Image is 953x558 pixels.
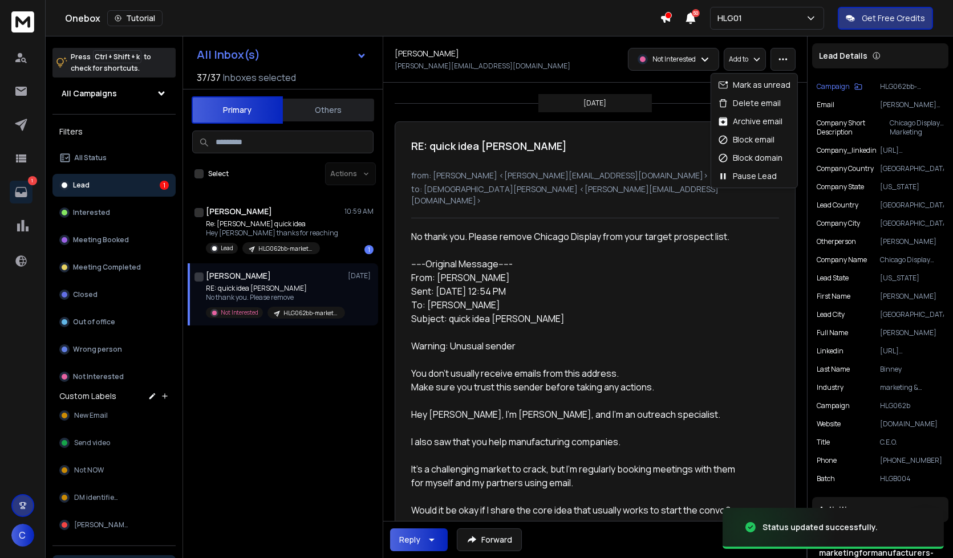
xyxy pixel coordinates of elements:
p: [URL][DOMAIN_NAME][PERSON_NAME] [880,347,944,356]
p: otherperson [817,237,856,246]
span: Ctrl + Shift + k [93,50,141,63]
p: to: [DEMOGRAPHIC_DATA][PERSON_NAME] <[PERSON_NAME][EMAIL_ADDRESS][DOMAIN_NAME]> [411,184,779,206]
p: Get Free Credits [862,13,925,24]
h1: [PERSON_NAME] [206,270,271,282]
p: [US_STATE] [880,274,944,283]
p: from: [PERSON_NAME] <[PERSON_NAME][EMAIL_ADDRESS][DOMAIN_NAME]> [411,170,779,181]
p: HLG062bb-marketingformanufacturers-mainangle [880,82,944,91]
p: website [817,419,841,429]
p: Not Interested [221,308,258,317]
h3: Filters [52,124,176,140]
span: Send video [74,438,110,447]
button: Tutorial [107,10,163,26]
div: Archive email [718,116,782,127]
p: All Status [74,153,107,162]
p: HLG01 [717,13,747,24]
p: [PERSON_NAME] [880,328,944,337]
p: Not Interested [73,372,124,381]
p: Interested [73,208,110,217]
p: Add to [729,55,748,64]
span: 37 / 37 [197,71,221,84]
button: Others [283,97,374,123]
p: Campaign [817,401,850,410]
p: Lead [221,244,233,252]
p: Lead Country [817,201,858,210]
span: C [11,524,34,547]
span: Not NOW [74,466,104,475]
span: [PERSON_NAME] [74,520,131,530]
span: DM identified [74,493,119,502]
h1: RE: quick idea [PERSON_NAME] [411,138,567,154]
p: [GEOGRAPHIC_DATA] [880,201,944,210]
h3: Custom Labels [59,390,116,402]
p: Phone [817,456,837,465]
p: [PERSON_NAME][EMAIL_ADDRESS][DOMAIN_NAME] [880,100,944,109]
p: Hey [PERSON_NAME] thanks for reaching [206,229,338,238]
p: [PERSON_NAME] [880,237,944,246]
h1: All Inbox(s) [197,49,260,60]
p: Meeting Completed [73,263,141,272]
p: First Name [817,292,850,301]
p: C.E.O. [880,438,944,447]
p: Company State [817,182,864,192]
p: [GEOGRAPHIC_DATA] [880,310,944,319]
div: Reply [399,534,420,545]
span: 50 [692,9,700,17]
h1: [PERSON_NAME] [395,48,459,59]
p: Re: [PERSON_NAME] quick idea [206,219,338,229]
p: [DOMAIN_NAME] [880,419,944,429]
h1: [PERSON_NAME] [206,206,272,217]
p: HLG062bb-marketingformanufacturers-mainangle [258,245,313,253]
p: Lead State [817,274,849,283]
p: Lead City [817,310,845,319]
h3: Inboxes selected [223,71,296,84]
p: [URL][DOMAIN_NAME]. [880,146,944,155]
div: Block domain [718,152,782,164]
p: linkedin [817,347,843,356]
p: Campaign [817,82,850,91]
p: Binney [880,365,944,374]
div: Pause Lead [718,170,777,182]
p: RE: quick idea [PERSON_NAME] [206,284,343,293]
button: Primary [192,96,283,124]
p: [GEOGRAPHIC_DATA] [880,164,944,173]
p: Not Interested [652,55,696,64]
p: Company Country [817,164,874,173]
div: Onebox [65,10,660,26]
p: [US_STATE] [880,182,944,192]
h1: All Campaigns [62,88,117,99]
p: Email [817,100,834,109]
div: Activities [812,497,948,522]
p: Lead Details [819,50,867,62]
p: industry [817,383,843,392]
p: Company Name [817,255,867,264]
p: HLG062bb-marketingformanufacturers-mainangle [283,309,338,317]
p: [PHONE_NUMBER] [880,456,944,465]
div: Block email [718,134,774,145]
p: Company Short Description [817,119,890,137]
p: title [817,438,830,447]
p: 1 [28,176,37,185]
div: Delete email [718,97,781,109]
p: Company City [817,219,860,228]
p: Chicago Display Marketing Corp. [880,255,944,264]
p: Wrong person [73,345,122,354]
p: [PERSON_NAME] [880,292,944,301]
p: [DATE] [348,271,374,280]
p: HLG062b [880,401,944,410]
label: Select [208,169,229,178]
p: Lead [73,181,90,190]
p: marketing & advertising [880,383,944,392]
span: New Email [74,411,108,420]
p: No thank you. Please remove [206,293,343,302]
p: [PERSON_NAME][EMAIL_ADDRESS][DOMAIN_NAME] [395,62,570,71]
p: Full Name [817,328,848,337]
button: Forward [457,528,522,551]
p: company_linkedin [817,146,877,155]
div: 1 [160,181,169,190]
p: [DATE] [584,99,607,108]
div: 1 [364,245,374,254]
p: Closed [73,290,98,299]
p: Last Name [817,365,850,374]
p: 10:59 AM [344,207,374,216]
